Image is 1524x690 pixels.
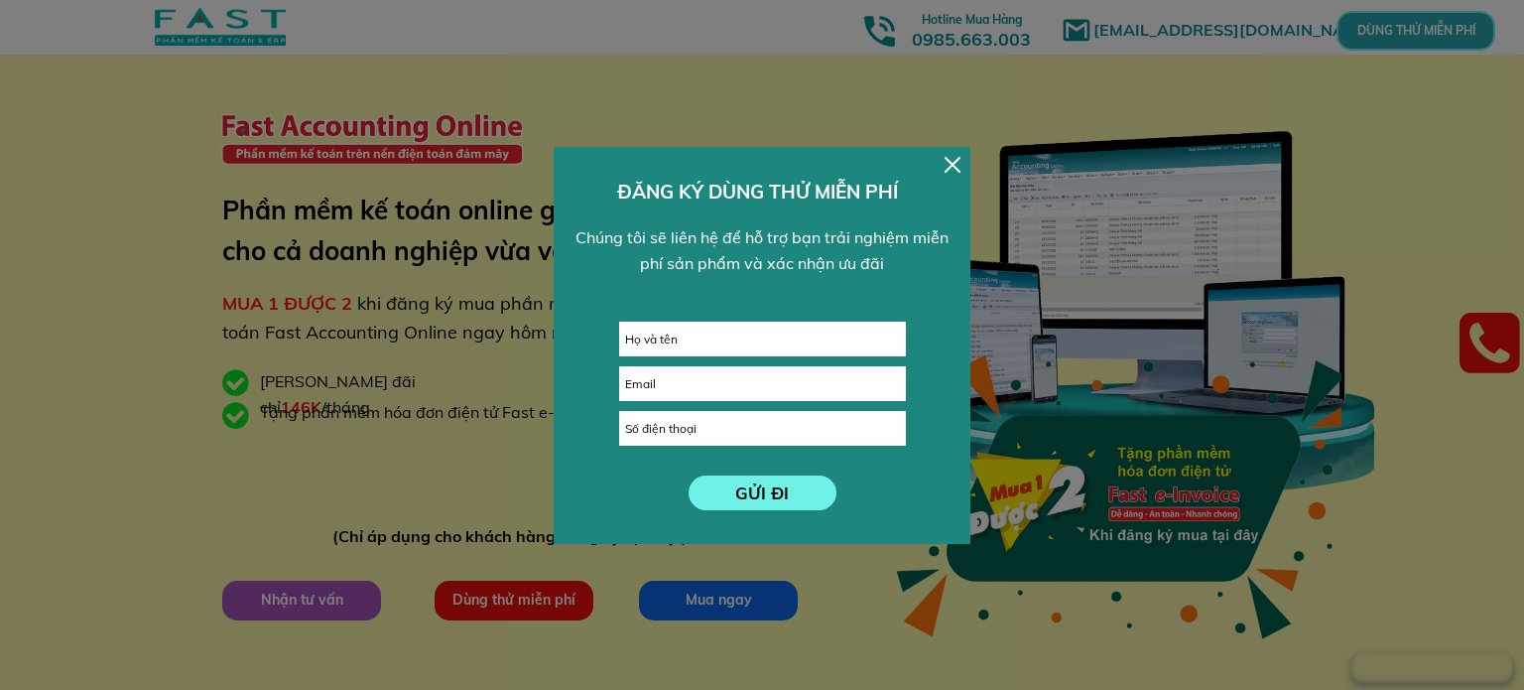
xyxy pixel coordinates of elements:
[617,177,908,207] h3: ĐĂNG KÝ DÙNG THỬ MIỄN PHÍ
[620,412,905,445] input: Số điện thoại
[567,225,958,276] div: Chúng tôi sẽ liên hệ để hỗ trợ bạn trải nghiệm miễn phí sản phẩm và xác nhận ưu đãi
[682,474,842,511] p: GỬI ĐI
[620,367,905,400] input: Email
[620,323,905,355] input: Họ và tên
